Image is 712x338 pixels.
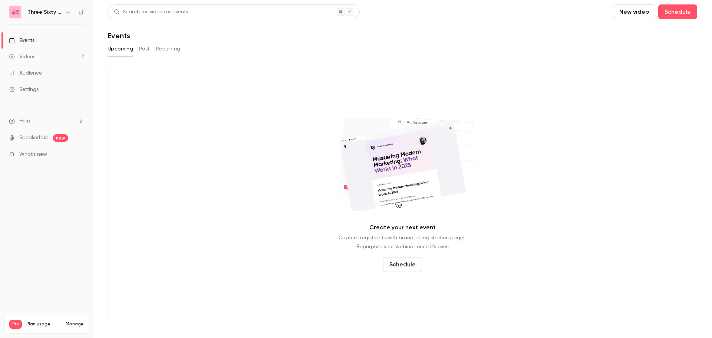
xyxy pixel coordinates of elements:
[383,257,422,272] button: Schedule
[108,31,130,40] h1: Events
[9,37,34,44] div: Events
[19,134,49,142] a: SpeakerHub
[339,233,467,251] p: Capture registrants with branded registration pages. Repurpose your webinar once it's over.
[9,117,84,125] li: help-dropdown-opener
[66,321,83,327] a: Manage
[27,9,62,16] h6: Three Sixty Digital
[108,43,133,55] button: Upcoming
[9,86,39,93] div: Settings
[26,321,61,327] span: Plan usage
[9,320,22,329] span: Pro
[658,4,697,19] button: Schedule
[53,134,68,142] span: new
[139,43,150,55] button: Past
[9,69,42,77] div: Audience
[9,6,21,18] img: Three Sixty Digital
[114,8,188,16] div: Search for videos or events
[19,117,30,125] span: Help
[156,43,181,55] button: Recurring
[613,4,655,19] button: New video
[9,53,35,60] div: Videos
[19,151,47,158] span: What's new
[369,223,436,232] p: Create your next event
